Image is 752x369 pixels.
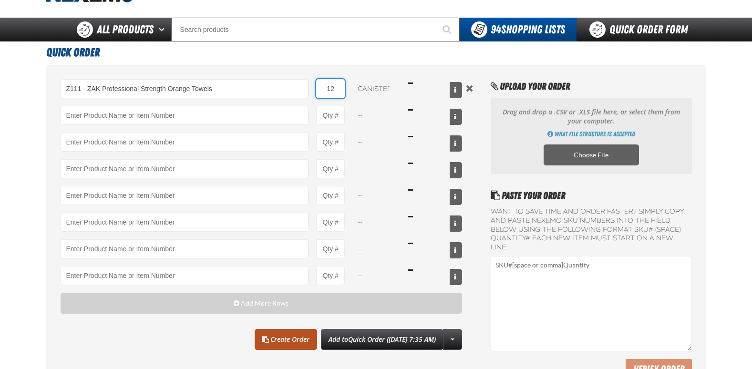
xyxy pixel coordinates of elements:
button: View All Prices [450,162,462,178]
h2: Paste Your Order [491,188,691,203]
button: View All Prices [450,82,462,98]
label: Choose CSV, XLSX or ODS file to import multiple products. Opens a popup [544,144,639,165]
: Product [61,106,309,125]
span: Quick Order ([DATE] 7:35 AM) [348,335,436,344]
a: Create Order [255,329,317,350]
input: Product Quantity [316,79,345,98]
button: View All Prices [450,135,462,152]
input: Product Quantity [316,239,345,258]
span: All Products [97,21,154,38]
input: Product Quantity [316,106,345,125]
button: Add More Rows [61,293,463,314]
button: View All Prices [450,269,462,285]
p: Drag and drop a .CSV or .XLS file here, or select them from your computer. [500,108,682,126]
a: Quick Order Form [577,18,706,41]
button: Add toQuick Order ([DATE] 7:35 AM) [321,329,443,350]
: Product [61,159,309,178]
input: Product Quantity [316,266,345,285]
button: Remove the current row [464,83,475,93]
label: Want to save time and order faster? Simply copy and paste NEXEMO SKU numbers into the field below... [491,207,691,252]
input: Product Quantity [316,159,345,178]
input: Product [61,79,309,98]
h2: Upload Your Order [491,79,691,93]
a: Get Directions of how to import multiple products using an CSV, XLSX or ODS file. Opens a popup [547,130,635,139]
: Product [61,239,309,258]
: Product [61,213,309,232]
button: Open All Products pages [155,18,171,41]
span: Shopping Lists [491,23,565,36]
: Product [61,133,309,152]
select: Unit [352,79,400,98]
span: Add More Rows [241,299,288,307]
button: View All Prices [450,109,462,125]
button: View All Prices [450,242,462,258]
span: Quick Order [46,46,100,59]
span: Add to [329,335,436,344]
input: Product Quantity [316,213,345,232]
a: More Actions [443,329,462,350]
button: Start Searching [436,18,460,41]
input: Search [171,18,460,41]
input: Product Quantity [316,133,345,152]
: Product [61,186,309,205]
input: Product Quantity [316,186,345,205]
: Product [61,266,309,285]
button: View All Prices [450,215,462,232]
strong: 94 [491,23,501,36]
button: View All Prices [450,189,462,205]
button: You have 94 Shopping Lists. Open to view details [460,18,577,41]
